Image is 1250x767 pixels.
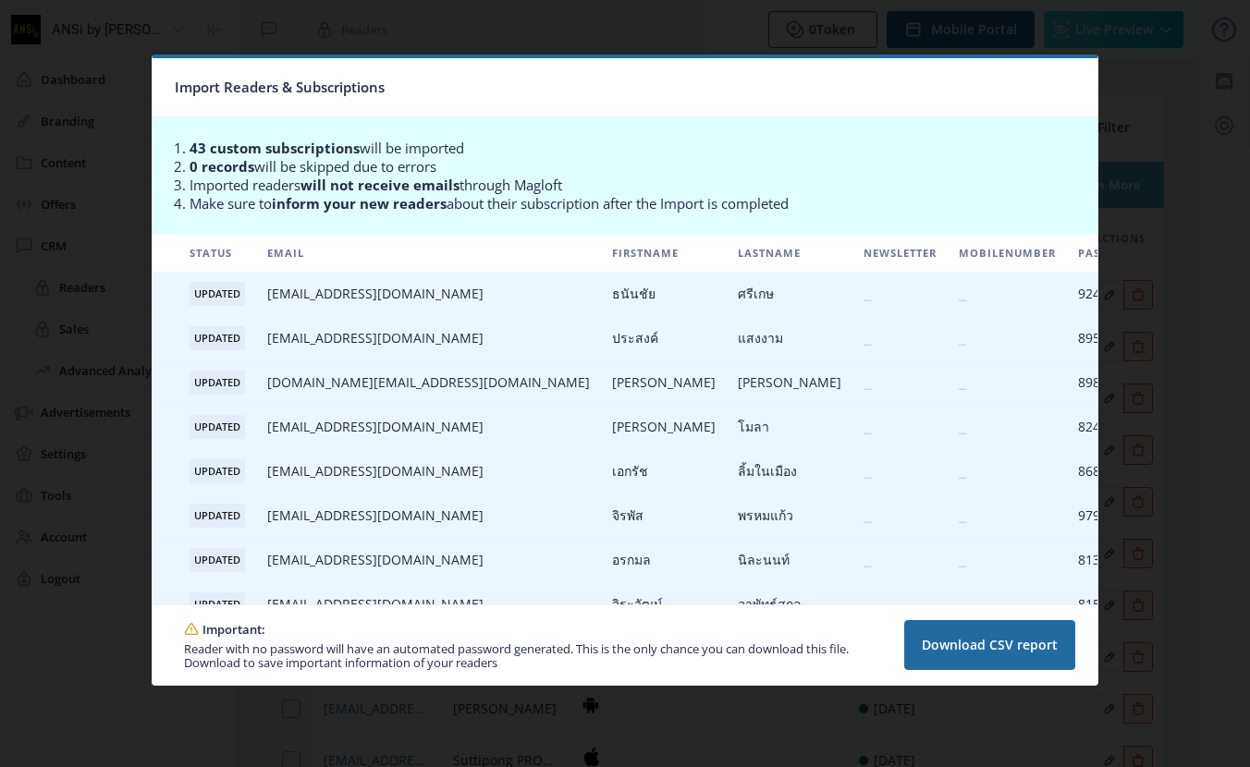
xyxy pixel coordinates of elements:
span: UPDATED [190,326,245,350]
span: ประสงค์ [612,329,658,347]
span: ⎯ [959,462,966,480]
span: ⎯ [959,506,966,524]
span: 979426494 [1078,506,1145,524]
span: โมลา [738,418,769,435]
span: [EMAIL_ADDRESS][DOMAIN_NAME] [267,285,484,302]
span: นิละนนท์ [738,551,790,568]
li: Make sure to about their subscription after the Import is completed [190,194,1088,213]
span: ⎯ [864,462,871,480]
p: Reader with no password will have an automated password generated. This is the only chance you ca... [184,642,895,670]
span: ⎯ [864,418,871,435]
span: UPDATED [190,415,245,439]
span: UPDATED [190,459,245,483]
span: UPDATED [190,504,245,528]
span: ⎯ [959,551,966,568]
th: lastname [727,235,852,273]
th: newsletter [852,235,948,273]
b: will not receive emails [300,176,460,194]
span: 813615423 [1078,551,1145,568]
th: Status [178,235,256,273]
span: 868262545 [1078,462,1145,480]
span: ⎯ [864,506,871,524]
th: password [1067,235,1156,273]
span: อาพัทธ์สกุล [738,595,802,613]
span: 898217139 [1078,373,1145,391]
span: อรกมล [612,551,651,568]
span: ธนันชัย [612,285,656,302]
li: will be skipped due to errors [190,157,1088,176]
span: [PERSON_NAME] [612,418,716,435]
span: ⎯ [959,329,966,347]
span: ⎯ [864,373,871,391]
span: ลิ้มในเมือง [738,462,797,480]
div: Important: [202,620,265,639]
span: ⎯ [864,329,871,347]
span: [EMAIL_ADDRESS][DOMAIN_NAME] [267,595,484,613]
span: 815322130 [1078,595,1145,613]
span: ⎯ [959,373,966,391]
th: firstname [601,235,727,273]
b: 43 custom subscriptions [190,139,360,157]
span: ⎯ [864,285,871,302]
span: [EMAIL_ADDRESS][DOMAIN_NAME] [267,462,484,480]
span: เอกรัช [612,462,648,480]
span: UPDATED [190,371,245,395]
b: inform your new readers [272,194,447,213]
span: ศรีเกษ [738,285,774,302]
span: [EMAIL_ADDRESS][DOMAIN_NAME] [267,551,484,568]
span: [EMAIL_ADDRESS][DOMAIN_NAME] [267,506,484,524]
span: พรหมแก้ว [738,506,793,524]
span: [EMAIL_ADDRESS][DOMAIN_NAME] [267,329,484,347]
span: จิระวัฒน์ [612,595,663,613]
span: แสงงาม [738,329,783,347]
span: UPDATED [190,592,245,616]
span: ⎯ [864,551,871,568]
span: 895554217 [1078,329,1145,347]
span: 924987154 [1078,285,1145,302]
span: [PERSON_NAME] [738,373,841,391]
span: UPDATED [190,548,245,572]
th: mobileNumber [948,235,1067,273]
span: [DOMAIN_NAME][EMAIL_ADDRESS][DOMAIN_NAME] [267,373,590,391]
span: ⎯ [864,595,871,613]
span: ⎯ [959,595,966,613]
span: ⎯ [959,285,966,302]
span: [PERSON_NAME] [612,373,716,391]
span: จิรพัส [612,506,643,524]
button: Download CSV report [904,620,1075,670]
th: email [256,235,601,273]
span: 824600157 [1078,418,1145,435]
span: ⎯ [959,418,966,435]
span: [EMAIL_ADDRESS][DOMAIN_NAME] [267,418,484,435]
span: UPDATED [190,282,245,306]
li: Imported readers through Magloft [190,176,1088,194]
nb-card-header: Import Readers & Subscriptions [153,58,1097,117]
li: will be imported [190,139,1088,157]
b: 0 records [190,157,254,176]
